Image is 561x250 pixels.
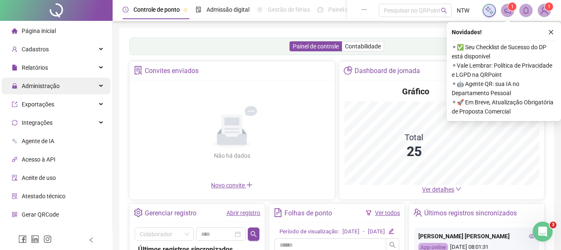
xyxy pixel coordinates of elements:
[12,83,18,89] span: lock
[257,7,263,13] span: sun
[123,7,128,13] span: clock-circle
[452,43,556,61] span: ⚬ ✅ Seu Checklist de Sucesso do DP está disponível
[22,230,64,236] span: Central de ajuda
[22,83,60,89] span: Administração
[12,193,18,199] span: solution
[12,212,18,217] span: qrcode
[361,7,367,13] span: ellipsis
[402,86,429,97] h4: Gráfico
[22,64,48,71] span: Relatórios
[504,7,511,14] span: notification
[196,7,201,13] span: file-done
[388,228,394,234] span: edit
[452,28,482,37] span: Novidades !
[293,43,339,50] span: Painel de controle
[18,235,27,243] span: facebook
[22,193,65,199] span: Atestado técnico
[422,186,454,193] span: Ver detalhes
[345,43,381,50] span: Contabilidade
[246,182,253,188] span: plus
[538,4,551,17] img: 5322
[12,46,18,52] span: user-add
[389,242,396,248] span: search
[422,186,461,193] a: Ver detalhes down
[522,7,530,14] span: bell
[194,151,270,160] div: Não há dados
[211,182,253,189] span: Novo convite
[22,211,59,218] span: Gerar QRCode
[134,66,143,75] span: solution
[355,64,420,78] div: Dashboard de jornada
[145,206,196,220] div: Gerenciar registro
[457,6,469,15] span: NTW
[279,227,339,236] div: Período de visualização:
[31,235,39,243] span: linkedin
[366,210,372,216] span: filter
[328,6,361,13] span: Painel do DP
[452,61,556,79] span: ⚬ Vale Lembrar: Política de Privacidade e LGPD na QRPoint
[22,28,56,34] span: Página inicial
[375,210,400,216] a: Ver todos
[88,237,94,243] span: left
[250,231,257,237] span: search
[12,101,18,107] span: export
[22,174,56,181] span: Aceite de uso
[22,46,49,53] span: Cadastros
[284,206,332,220] div: Folhas de ponto
[12,175,18,181] span: audit
[368,227,385,236] div: [DATE]
[545,3,553,11] sup: Atualize o seu contato no menu Meus Dados
[413,208,422,217] span: team
[134,208,143,217] span: setting
[12,120,18,126] span: sync
[12,157,18,162] span: api
[317,7,323,13] span: dashboard
[452,79,556,98] span: ⚬ 🤖 Agente QR: sua IA no Departamento Pessoal
[206,6,249,13] span: Admissão digital
[508,3,516,11] sup: 1
[363,227,365,236] div: -
[548,29,554,35] span: close
[511,4,514,10] span: 1
[344,66,352,75] span: pie-chart
[342,227,360,236] div: [DATE]
[12,28,18,34] span: home
[424,206,517,220] div: Últimos registros sincronizados
[274,208,282,217] span: file-text
[455,186,461,192] span: down
[22,138,54,144] span: Agente de IA
[452,98,556,116] span: ⚬ 🚀 Em Breve, Atualização Obrigatória de Proposta Comercial
[268,6,310,13] span: Gestão de férias
[418,232,535,241] div: [PERSON_NAME] [PERSON_NAME]
[22,101,54,108] span: Exportações
[22,119,53,126] span: Integrações
[550,222,556,228] span: 3
[22,156,55,163] span: Acesso à API
[133,6,180,13] span: Controle de ponto
[43,235,52,243] span: instagram
[12,65,18,71] span: file
[183,8,188,13] span: pushpin
[145,64,199,78] div: Convites enviados
[548,4,551,10] span: 1
[529,233,535,239] span: eye
[226,210,260,216] a: Abrir registro
[533,222,553,242] iframe: Intercom live chat
[485,6,494,15] img: sparkle-icon.fc2bf0ac1784a2077858766a79e2daf3.svg
[441,8,447,14] span: search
